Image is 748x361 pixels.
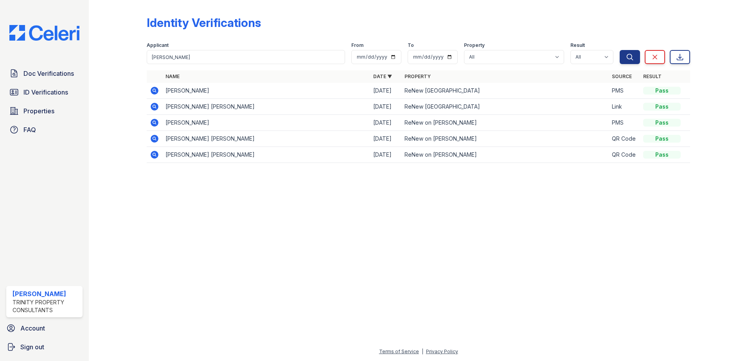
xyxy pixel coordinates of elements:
td: ReNew [GEOGRAPHIC_DATA] [401,83,609,99]
div: Pass [643,119,681,127]
div: Pass [643,135,681,143]
td: [DATE] [370,99,401,115]
td: [DATE] [370,83,401,99]
span: Account [20,323,45,333]
td: Link [609,99,640,115]
a: Account [3,320,86,336]
a: Doc Verifications [6,66,83,81]
span: Sign out [20,342,44,352]
div: Identity Verifications [147,16,261,30]
a: Terms of Service [379,348,419,354]
label: Result [570,42,585,48]
span: FAQ [23,125,36,134]
div: Trinity Property Consultants [13,298,79,314]
label: Property [464,42,485,48]
span: ID Verifications [23,88,68,97]
td: ReNew on [PERSON_NAME] [401,115,609,131]
div: Pass [643,87,681,95]
td: [DATE] [370,131,401,147]
td: [PERSON_NAME] [PERSON_NAME] [162,131,370,147]
a: FAQ [6,122,83,138]
a: Properties [6,103,83,119]
div: Pass [643,103,681,111]
a: Result [643,73,662,79]
a: Privacy Policy [426,348,458,354]
td: PMS [609,115,640,131]
div: | [422,348,423,354]
td: ReNew on [PERSON_NAME] [401,147,609,163]
a: ID Verifications [6,84,83,100]
td: PMS [609,83,640,99]
img: CE_Logo_Blue-a8612792a0a2168367f1c8372b55b34899dd931a85d93a1a3d3e32e68fde9ad4.png [3,25,86,41]
td: ReNew [GEOGRAPHIC_DATA] [401,99,609,115]
a: Sign out [3,339,86,355]
a: Source [612,73,632,79]
td: QR Code [609,147,640,163]
td: ReNew on [PERSON_NAME] [401,131,609,147]
span: Doc Verifications [23,69,74,78]
td: [PERSON_NAME] [162,115,370,131]
div: Pass [643,151,681,159]
label: To [408,42,414,48]
span: Properties [23,106,54,116]
label: From [351,42,363,48]
a: Date ▼ [373,73,392,79]
a: Property [405,73,431,79]
label: Applicant [147,42,169,48]
a: Name [165,73,180,79]
input: Search by name or phone number [147,50,345,64]
td: QR Code [609,131,640,147]
td: [PERSON_NAME] [162,83,370,99]
td: [DATE] [370,115,401,131]
td: [PERSON_NAME] [PERSON_NAME] [162,147,370,163]
td: [DATE] [370,147,401,163]
td: [PERSON_NAME] [PERSON_NAME] [162,99,370,115]
div: [PERSON_NAME] [13,289,79,298]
